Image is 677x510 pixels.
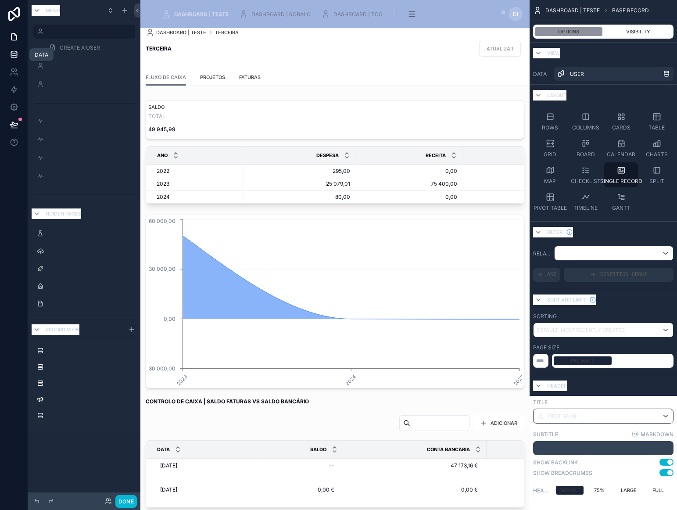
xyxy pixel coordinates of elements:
[594,486,605,495] span: 75%
[533,189,567,214] button: Pivot Table
[533,488,551,493] label: Header width
[573,205,598,211] span: Timeline
[600,272,648,278] span: Condition group
[533,431,558,437] label: Subtitle
[319,6,389,22] a: DASHBOARD | TCG
[533,323,673,338] button: Default: most recently created
[533,313,557,319] label: Sorting
[200,69,225,87] a: PROJETOS
[537,327,625,333] span: Default: most recently created
[533,399,673,405] label: Title
[545,7,600,13] span: DASHBOARD | TESTE
[547,49,560,57] span: View
[569,162,602,187] button: Checklist
[612,205,630,211] span: Gantt
[640,162,673,187] button: Split
[146,69,186,86] a: FLUXO DE CAIXA
[542,125,558,130] span: Rows
[46,325,79,334] span: Record view
[640,136,673,161] button: Charts
[534,205,567,211] span: Pivot Table
[28,340,140,431] div: scrollable content
[547,295,586,304] span: Sort And Limit
[632,431,673,438] a: Markdown
[571,356,595,365] span: Paginate
[569,109,602,134] button: Columns
[548,412,577,420] span: first name
[646,151,668,157] span: Charts
[533,162,567,187] button: Map
[146,28,206,37] a: DASHBOARD | TESTE
[156,28,206,37] span: DASHBOARD | TESTE
[533,441,673,455] div: scrollable content
[333,11,383,17] span: DASHBOARD | TCG
[612,125,630,130] span: Cards
[35,52,48,57] div: Data
[544,178,556,184] span: Map
[215,28,239,37] a: Terceira
[544,151,556,157] span: Grid
[533,460,578,465] div: Show backlink
[533,470,592,476] div: Show breadcrumbs
[513,11,518,17] span: DI
[174,11,229,17] span: DASHBOARD | TESTE
[600,178,642,184] span: Single Record
[570,71,584,77] span: User
[239,73,261,82] span: FATURAS
[533,109,567,134] button: Rows
[155,4,501,24] div: scrollable content
[604,162,638,187] button: Single Record
[572,125,599,130] span: Columns
[569,189,602,214] button: Timeline
[547,381,567,390] span: Header
[648,125,665,130] span: Table
[533,409,673,424] button: first name
[547,228,562,237] span: Filter
[547,272,557,278] span: AND
[146,73,186,82] span: FLUXO DE CAIXA
[60,45,100,50] span: Create a User
[533,345,559,350] label: Page size
[251,11,311,17] span: DASHBOARD | ROBALO
[571,178,601,184] span: Checklist
[115,495,137,508] button: Done
[547,91,566,100] span: Layout
[604,189,638,214] button: Gantt
[604,109,638,134] button: Cards
[641,431,673,437] span: Markdown
[649,178,664,184] span: Split
[146,43,172,55] h1: Terceira
[604,136,638,161] button: Calendar
[569,136,602,161] button: Board
[640,109,673,134] button: Table
[533,251,551,256] label: Relative filter
[44,40,135,54] a: Create a User
[559,486,580,495] span: Default
[159,6,235,22] a: DASHBOARD | TESTE
[46,209,81,218] span: Hidden pages
[626,27,650,36] span: Visibility
[558,27,579,36] span: Options
[533,71,551,77] label: Data
[621,486,637,495] span: Large
[236,6,317,22] a: DASHBOARD | ROBALO
[46,6,60,15] span: Menu
[554,67,673,81] a: User
[533,136,567,161] button: Grid
[607,151,635,157] span: Calendar
[652,486,664,495] span: Full
[577,151,595,157] span: Board
[239,69,261,87] a: FATURAS
[612,7,649,13] span: Base record
[200,73,225,82] span: PROJETOS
